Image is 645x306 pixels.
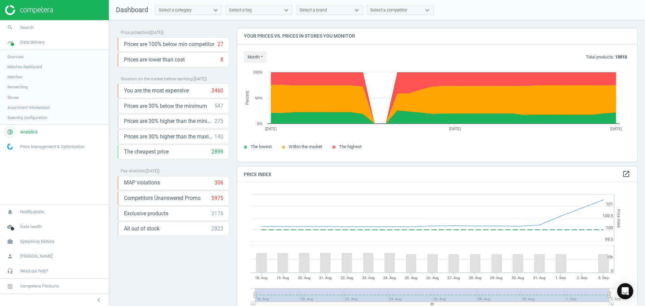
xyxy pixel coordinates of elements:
span: Prices are lower than cost [124,56,185,63]
text: 10k [607,255,613,259]
tspan: 23. Aug [362,276,375,280]
div: 5975 [211,194,223,202]
div: 2176 [211,210,223,217]
span: Need our help? [20,268,48,274]
div: Select a category [159,7,191,13]
div: Select a tag [229,7,252,13]
span: Price protection [121,30,149,35]
span: Speedway Motors [20,238,54,245]
tspan: 19. Aug [276,276,289,280]
span: Notifications [20,209,44,215]
button: month [244,51,266,63]
tspan: 20. Aug [298,276,310,280]
img: wGWNvw8QSZomAAAAABJRU5ErkJggg== [7,143,13,150]
tspan: Price Index [616,209,621,227]
div: Select a brand [300,7,327,13]
tspan: 30. Aug [512,276,524,280]
tspan: 28. Aug [469,276,481,280]
tspan: 3. Sep [610,297,621,301]
tspan: 18. Aug [255,276,267,280]
span: Rematching [7,84,28,90]
span: You are the most expensive [124,87,189,94]
div: 2823 [211,225,223,232]
span: Prices are 30% higher than the minimum [124,118,214,125]
tspan: [DATE] [265,127,277,131]
text: 100 [606,225,613,230]
span: All out of stock [124,225,160,232]
span: Matches dashboard [7,64,42,70]
i: headset_mic [4,265,16,277]
button: chevron_left [90,296,107,304]
i: open_in_new [622,170,630,178]
span: Competitors Unanswered Promo [124,194,201,202]
text: 0% [257,122,262,126]
span: Data delivery [20,39,45,45]
div: 306 [214,179,223,186]
span: Data health [20,224,42,230]
i: search [4,21,16,34]
div: 27 [217,41,223,48]
tspan: 22. Aug [341,276,353,280]
i: timeline [4,36,16,49]
span: Prices are 30% higher than the maximal [124,133,214,140]
i: pie_chart_outlined [4,126,16,138]
a: open_in_new [622,170,630,179]
span: Competera Products [20,283,59,289]
text: 100% [253,70,262,74]
span: [PERSON_NAME] [20,253,52,259]
div: 2899 [211,148,223,156]
tspan: Percent [245,91,250,105]
h4: Your prices vs. prices in stores you monitor [237,28,637,44]
tspan: 1. Sep [555,276,566,280]
span: Analytics [20,129,38,135]
text: 100.5 [603,214,613,218]
tspan: 24. Aug [383,276,396,280]
p: Total products: [586,54,627,60]
span: ( [DATE] ) [192,77,207,81]
span: Matches [7,74,22,80]
span: Price Management & Optimization [20,144,85,150]
span: MAP violations [124,179,160,186]
span: Prices are 100% below min competitor [124,41,214,48]
span: Search [20,25,34,31]
tspan: 26. Aug [426,276,439,280]
div: 275 [214,118,223,125]
i: person [4,250,16,263]
div: 140 [214,133,223,140]
div: Open Intercom Messenger [617,283,633,299]
tspan: 21. Aug [319,276,332,280]
span: Situation on the market before repricing [121,77,192,81]
i: notifications [4,206,16,218]
span: Scanning configuration [7,115,47,120]
text: 101 [606,202,613,207]
text: 99.5 [605,237,613,242]
span: Pay attention [121,169,145,173]
span: Prices are 30% below the minimum [124,102,207,110]
span: Overview [7,54,24,59]
span: Assortment intersection [7,105,49,110]
span: Within the market [289,144,322,149]
div: 547 [214,102,223,110]
span: ( [DATE] ) [145,169,160,173]
span: The highest [339,144,361,149]
tspan: 3. Sep [598,276,609,280]
span: ( [DATE] ) [149,30,164,35]
i: work [4,235,16,248]
span: The cheapest price [124,148,169,156]
span: The lowest [251,144,272,149]
span: Stores [7,95,19,100]
i: chevron_left [95,296,103,304]
text: 50% [255,96,262,100]
text: 0 [611,269,613,273]
tspan: 2. Sep [577,276,587,280]
b: 13913 [615,54,627,59]
tspan: 31. Aug [533,276,546,280]
div: 8 [220,56,223,63]
tspan: 29. Aug [490,276,503,280]
tspan: [DATE] [449,127,461,131]
h4: Price Index [237,167,637,182]
img: ajHJNr6hYgQAAAAASUVORK5CYII= [5,5,53,15]
div: Select a competitor [370,7,407,13]
span: Exclusive products [124,210,168,217]
i: cloud_done [4,220,16,233]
